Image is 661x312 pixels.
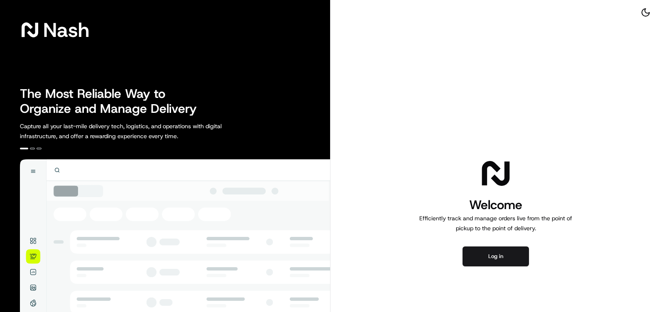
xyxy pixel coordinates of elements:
[20,86,206,116] h2: The Most Reliable Way to Organize and Manage Delivery
[416,213,575,233] p: Efficiently track and manage orders live from the point of pickup to the point of delivery.
[463,246,529,266] button: Log in
[20,121,259,141] p: Capture all your last-mile delivery tech, logistics, and operations with digital infrastructure, ...
[43,22,89,38] span: Nash
[416,197,575,213] h1: Welcome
